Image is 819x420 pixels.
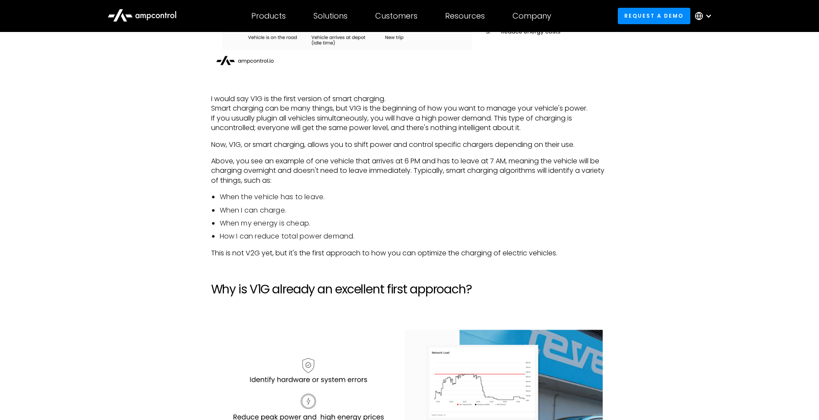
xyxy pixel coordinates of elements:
h2: Why is V1G already an excellent first approach? [211,282,608,297]
div: Products [251,11,286,21]
div: Solutions [313,11,348,21]
div: Company [512,11,551,21]
a: Request a demo [618,8,690,24]
li: When I can charge. [220,206,608,215]
li: When my energy is cheap. [220,219,608,228]
p: I would say V1G is the first version of smart charging. Smart charging can be many things, but V1... [211,94,608,133]
p: Now, V1G, or smart charging, allows you to shift power and control specific chargers depending on... [211,140,608,150]
li: When the vehicle has to leave. [220,192,608,202]
p: Above, you see an example of one vehicle that arrives at 6 PM and has to leave at 7 AM, meaning t... [211,156,608,185]
div: Resources [445,11,485,21]
p: This is not V2G yet, but it's the first approach to how you can optimize the charging of electric... [211,248,608,258]
li: How I can reduce total power demand. [220,232,608,241]
div: Customers [375,11,417,21]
